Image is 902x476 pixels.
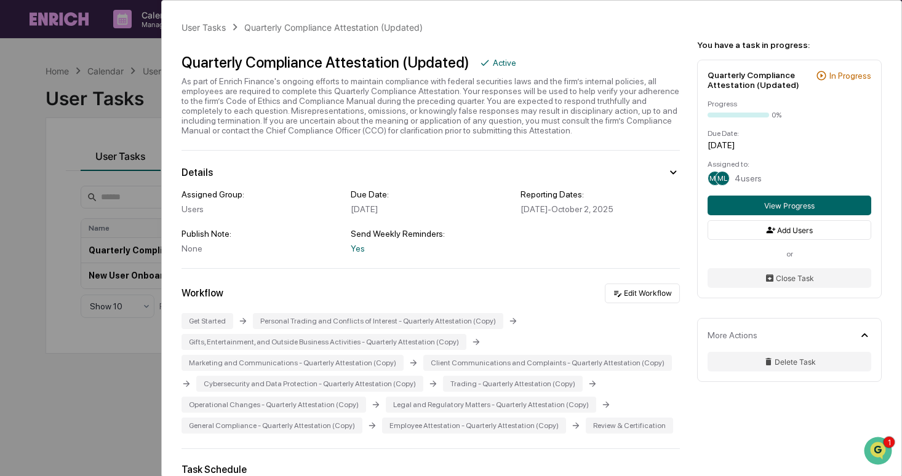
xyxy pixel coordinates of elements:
[182,204,341,214] div: Users
[89,253,99,263] div: 🗄️
[586,418,673,434] div: Review & Certification
[708,100,871,108] div: Progress
[102,167,106,177] span: •
[244,22,423,33] div: Quarterly Compliance Attestation (Updated)
[55,94,202,106] div: Start new chat
[182,244,341,253] div: None
[122,305,149,314] span: Pylon
[209,98,224,113] button: Start new chat
[182,397,366,413] div: Operational Changes - Quarterly Attestation (Copy)
[351,204,510,214] div: [DATE]
[182,229,341,239] div: Publish Note:
[708,196,871,215] button: View Progress
[253,313,503,329] div: Personal Trading and Conflicts of Interest - Quarterly Attestation (Copy)
[12,137,82,146] div: Past conversations
[605,284,680,303] button: Edit Workflow
[182,189,341,199] div: Assigned Group:
[38,200,100,210] span: [PERSON_NAME]
[386,397,596,413] div: Legal and Regulatory Matters - Quarterly Attestation (Copy)
[12,94,34,116] img: 1746055101610-c473b297-6a78-478c-a979-82029cc54cd1
[182,76,680,135] div: As part of Enrich Finance's ongoing efforts to maintain compliance with federal securities laws a...
[717,174,727,183] span: ML
[697,40,882,50] div: You have a task in progress:
[443,376,583,392] div: Trading - Quarterly Attestation (Copy)
[191,134,224,149] button: See all
[102,200,106,210] span: •
[182,22,226,33] div: User Tasks
[7,247,84,269] a: 🖐️Preclearance
[12,189,32,208] img: Cece Ferraez
[708,129,871,138] div: Due Date:
[708,250,871,258] div: or
[708,330,757,340] div: More Actions
[87,304,149,314] a: Powered byPylon
[708,140,871,150] div: [DATE]
[55,106,169,116] div: We're available if you need us!
[25,168,34,178] img: 1746055101610-c473b297-6a78-478c-a979-82029cc54cd1
[493,58,516,68] div: Active
[109,167,134,177] span: [DATE]
[182,355,404,371] div: Marketing and Communications - Quarterly Attestation (Copy)
[38,167,100,177] span: [PERSON_NAME]
[382,418,566,434] div: Employee Attestation - Quarterly Attestation (Copy)
[521,204,613,214] span: [DATE] - October 2, 2025
[102,252,153,264] span: Attestations
[12,26,224,46] p: How can we help?
[182,313,233,329] div: Get Started
[351,229,510,239] div: Send Weekly Reminders:
[521,189,680,199] div: Reporting Dates:
[182,418,362,434] div: General Compliance - Quarterly Attestation (Copy)
[182,54,469,71] div: Quarterly Compliance Attestation (Updated)
[84,247,158,269] a: 🗄️Attestations
[829,71,871,81] div: In Progress
[708,70,811,90] div: Quarterly Compliance Attestation (Updated)
[182,287,223,299] div: Workflow
[772,111,781,119] div: 0%
[708,160,871,169] div: Assigned to:
[25,252,79,264] span: Preclearance
[708,268,871,288] button: Close Task
[12,156,32,175] img: Jack Rasmussen
[708,220,871,240] button: Add Users
[26,94,48,116] img: 8933085812038_c878075ebb4cc5468115_72.jpg
[109,200,134,210] span: [DATE]
[351,189,510,199] div: Due Date:
[25,275,78,287] span: Data Lookup
[182,334,466,350] div: Gifts, Entertainment, and Outside Business Activities - Quarterly Attestation (Copy)
[863,435,896,469] iframe: Open customer support
[12,253,22,263] div: 🖐️
[709,174,721,183] span: MO
[708,352,871,371] button: Delete Task
[351,244,510,253] div: Yes
[735,173,762,183] span: 4 users
[423,355,672,371] div: Client Communications and Complaints - Quarterly Attestation (Copy)
[182,464,680,475] div: Task Schedule
[7,270,82,292] a: 🔎Data Lookup
[196,376,423,392] div: Cybersecurity and Data Protection - Quarterly Attestation (Copy)
[12,276,22,286] div: 🔎
[182,167,213,178] div: Details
